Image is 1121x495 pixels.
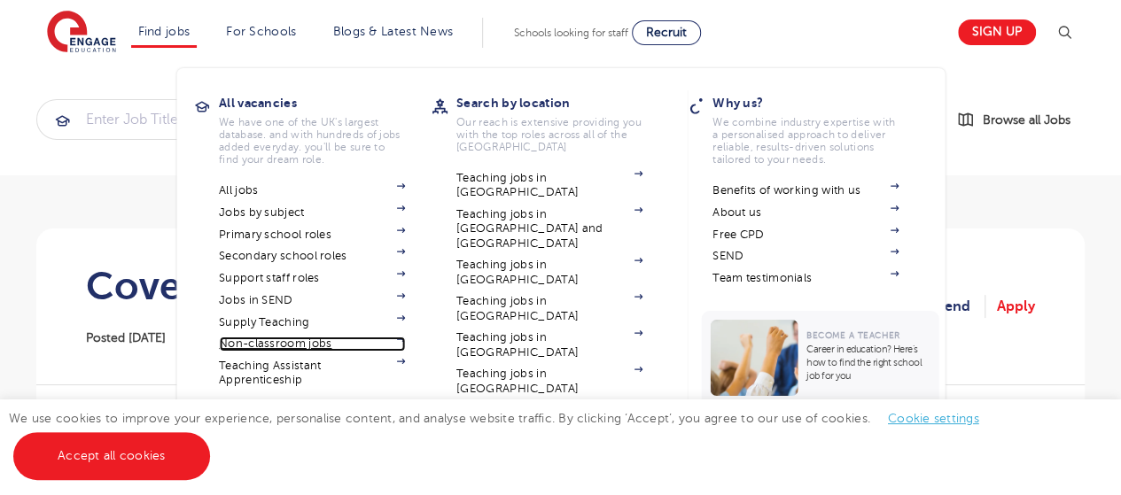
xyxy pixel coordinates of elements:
h3: Why us? [712,90,925,115]
a: Sign up [958,19,1036,45]
a: Jobs in SEND [219,293,405,307]
a: For Schools [226,25,296,38]
a: Jobs by subject [219,205,405,220]
p: Our reach is extensive providing you with the top roles across all of the [GEOGRAPHIC_DATA] [456,116,642,153]
h3: Search by location [456,90,669,115]
a: Non-classroom jobs [219,336,405,351]
a: Why us?We combine industry expertise with a personalised approach to deliver reliable, results-dr... [712,90,925,166]
a: All jobs [219,183,405,197]
a: Search by locationOur reach is extensive providing you with the top roles across all of the [GEOG... [456,90,669,153]
a: SEND [712,249,899,263]
p: We have one of the UK's largest database. and with hundreds of jobs added everyday. you'll be sur... [219,116,405,166]
a: Secondary school roles [219,249,405,263]
a: Teaching jobs in [GEOGRAPHIC_DATA] and [GEOGRAPHIC_DATA] [456,207,642,251]
a: Support staff roles [219,271,405,285]
a: Benefits of working with us [712,183,899,197]
a: Supply Teaching [219,315,405,329]
a: Cookie settings [888,412,979,425]
span: We use cookies to improve your experience, personalise content, and analyse website traffic. By c... [9,412,997,462]
a: Blogs & Latest News [333,25,454,38]
a: Free CPD [712,228,899,242]
div: Submit [36,99,456,140]
a: Apply [997,295,1035,318]
span: Browse all Jobs [983,110,1070,130]
a: Become a TeacherCareer in education? Here’s how to find the right school job for you [701,311,943,409]
a: Recruit [632,20,701,45]
a: Browse all Jobs [956,110,1085,130]
img: Engage Education [47,11,116,55]
h1: Cover Supervisor [86,264,401,308]
a: Teaching jobs in [GEOGRAPHIC_DATA] [456,258,642,287]
a: Accept all cookies [13,432,210,480]
p: Career in education? Here’s how to find the right school job for you [806,343,930,383]
h3: All vacancies [219,90,432,115]
a: All vacanciesWe have one of the UK's largest database. and with hundreds of jobs added everyday. ... [219,90,432,166]
a: About us [712,205,899,220]
span: Schools looking for staff [514,27,628,39]
a: Find jobs [138,25,191,38]
a: Teaching jobs in [GEOGRAPHIC_DATA] [456,330,642,360]
a: Teaching Assistant Apprenticeship [219,359,405,388]
a: Team testimonials [712,271,899,285]
a: Primary school roles [219,228,405,242]
a: Teaching jobs in [GEOGRAPHIC_DATA] [456,171,642,200]
a: Teaching jobs in [GEOGRAPHIC_DATA] [456,294,642,323]
p: We combine industry expertise with a personalised approach to deliver reliable, results-driven so... [712,116,899,166]
span: Recruit [646,26,687,39]
span: Become a Teacher [806,330,899,340]
a: Teaching jobs in [GEOGRAPHIC_DATA] [456,367,642,396]
span: Posted [DATE] [86,331,166,344]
